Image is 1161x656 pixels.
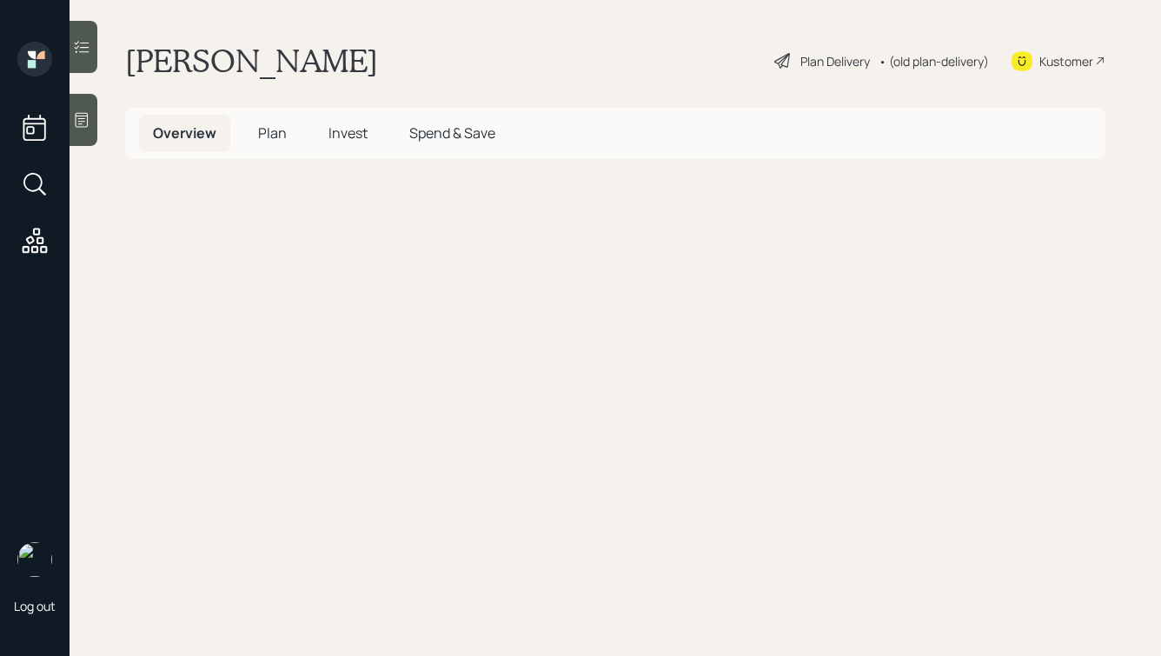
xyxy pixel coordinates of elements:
[14,598,56,614] div: Log out
[153,123,216,142] span: Overview
[879,52,989,70] div: • (old plan-delivery)
[125,42,378,80] h1: [PERSON_NAME]
[409,123,495,142] span: Spend & Save
[258,123,287,142] span: Plan
[800,52,870,70] div: Plan Delivery
[1039,52,1093,70] div: Kustomer
[328,123,368,142] span: Invest
[17,542,52,577] img: hunter_neumayer.jpg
